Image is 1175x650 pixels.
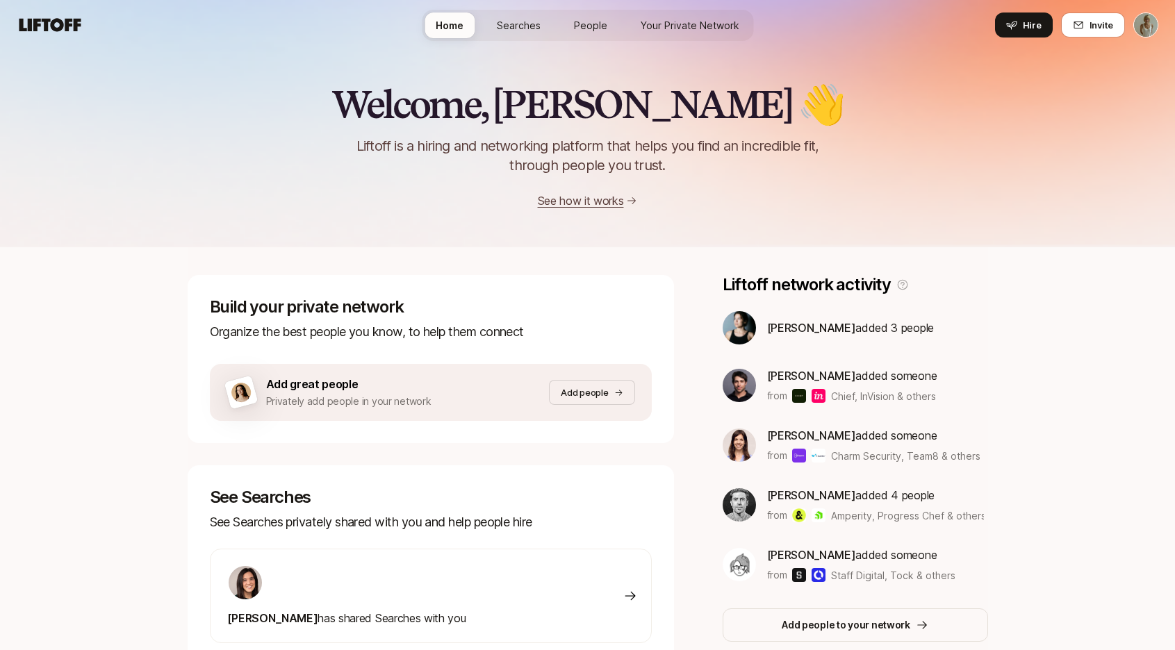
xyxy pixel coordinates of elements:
[561,385,608,399] p: Add people
[767,546,956,564] p: added someone
[767,428,856,442] span: [PERSON_NAME]
[812,449,825,462] img: Team8
[831,510,986,522] span: Amperity, Progress Chef & others
[497,18,541,33] span: Searches
[723,369,756,402] img: 1ec05670_0ea3_42c5_8156_a8508411ea81.jpg
[782,617,910,633] p: Add people to your network
[723,548,756,581] img: 784e1609_4053_45be_a1f2_0ec4c459700a.jpg
[630,12,750,38] a: Your Private Network
[538,194,624,208] a: See how it works
[767,567,787,583] p: from
[767,321,856,335] span: [PERSON_NAME]
[331,83,844,125] h2: Welcome, [PERSON_NAME] 👋
[767,387,787,404] p: from
[767,367,937,385] p: added someone
[723,275,891,294] p: Liftoff network activity
[767,548,856,562] span: [PERSON_NAME]
[1023,18,1042,32] span: Hire
[767,507,787,524] p: from
[723,608,988,642] button: Add people to your network
[723,488,756,522] img: c9d5b7ad_f19c_4364_8f66_ef1aa96cc362.jpg
[792,389,806,403] img: Chief
[229,566,262,599] img: 71d7b91d_d7cb_43b4_a7ea_a9b2f2cc6e03.jpg
[831,449,980,463] span: Charm Security, Team8 & others
[1061,12,1125,37] button: Invite
[1133,12,1158,37] button: Ashlea Sommer
[641,18,739,33] span: Your Private Network
[1090,18,1113,32] span: Invite
[723,311,756,344] img: 539a6eb7_bc0e_4fa2_8ad9_ee091919e8d1.jpg
[210,322,652,342] p: Organize the best people you know, to help them connect
[767,369,856,383] span: [PERSON_NAME]
[767,426,981,444] p: added someone
[227,611,318,625] span: [PERSON_NAME]
[425,12,475,38] a: Home
[831,389,936,403] span: Chief, InVision & others
[266,375,432,393] p: Add great people
[767,447,787,464] p: from
[339,136,837,175] p: Liftoff is a hiring and networking platform that helps you find an incredible fit, through people...
[995,12,1053,37] button: Hire
[1134,13,1158,37] img: Ashlea Sommer
[767,486,985,504] p: added 4 people
[563,12,618,38] a: People
[792,508,806,522] img: Amperity
[436,18,463,33] span: Home
[549,380,634,405] button: Add people
[210,297,652,317] p: Build your private network
[210,487,652,507] p: See Searches
[227,611,466,625] span: has shared Searches with you
[831,568,955,583] span: Staff Digital, Tock & others
[812,508,825,522] img: Progress Chef
[812,389,825,403] img: InVision
[792,568,806,582] img: Staff Digital
[767,488,856,502] span: [PERSON_NAME]
[723,428,756,462] img: 078aaabc_77bf_4f62_99c8_43516fd9b0fa.jpg
[812,568,825,582] img: Tock
[486,12,552,38] a: Searches
[229,381,252,404] img: woman-on-brown-bg.png
[767,319,934,337] p: added 3 people
[210,512,652,532] p: See Searches privately shared with you and help people hire
[266,393,432,410] p: Privately add people in your network
[792,449,806,462] img: Charm Security
[574,18,607,33] span: People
